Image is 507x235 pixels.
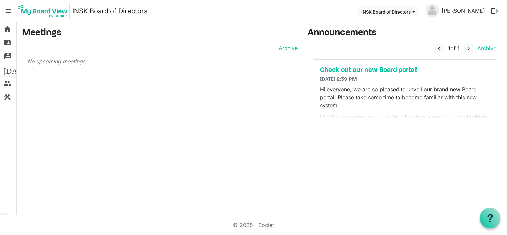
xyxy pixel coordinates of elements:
a: INSK Board of Directors [72,4,148,18]
span: navigate_next [466,46,471,52]
a: Archive [276,44,298,52]
button: INSK Board of Directors dropdownbutton [357,7,419,16]
button: navigate_before [434,44,444,54]
span: navigate_before [436,46,442,52]
img: My Board View Logo [16,3,70,19]
strong: Files [476,113,487,120]
span: 1 [448,45,450,52]
p: Use the navigation panel on the left side of your screen to find . You can find many documents he... [320,113,489,136]
button: navigate_next [464,44,473,54]
a: Archive [475,45,496,52]
a: [PERSON_NAME] [439,4,488,17]
a: © 2025 - Societ [233,222,274,228]
span: folder_shared [3,36,11,49]
button: logout [488,4,502,18]
span: home [3,22,11,36]
span: people [3,77,11,90]
a: Check out our new Board portal! [320,66,489,74]
span: switch_account [3,49,11,63]
a: My Board View Logo [16,3,72,19]
span: of 1 [448,45,460,52]
span: menu [2,5,15,17]
h3: Meetings [22,28,298,39]
img: no-profile-picture.svg [426,4,439,17]
h3: Announcements [308,28,502,39]
p: No upcoming meetings [27,57,298,65]
span: construction [3,90,11,104]
span: [DATE] [3,63,29,76]
p: Hi everyone, we are so pleased to unveil our brand new Board portal! Please take some time to bec... [320,85,489,109]
span: [DATE] 2:39 PM [320,77,357,82]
